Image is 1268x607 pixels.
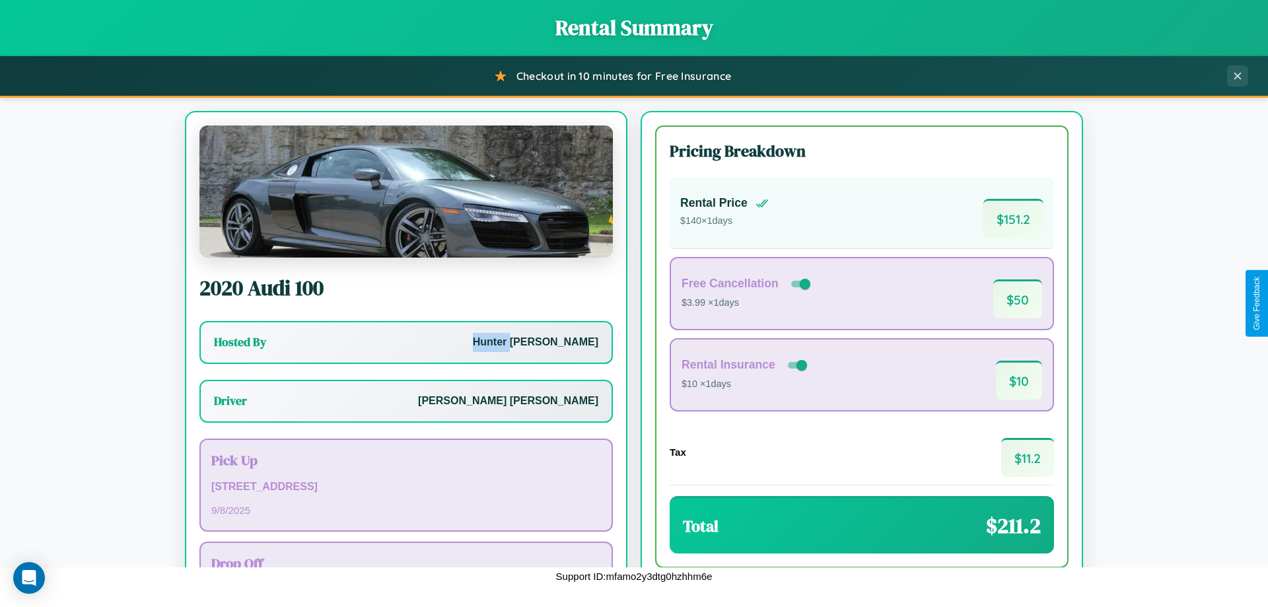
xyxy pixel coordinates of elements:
h4: Rental Price [680,196,748,210]
p: $3.99 × 1 days [682,295,813,312]
div: Give Feedback [1252,277,1261,330]
p: $ 140 × 1 days [680,213,769,230]
h3: Total [683,515,719,537]
span: $ 50 [993,279,1042,318]
p: [PERSON_NAME] [PERSON_NAME] [418,392,598,411]
p: $10 × 1 days [682,376,810,393]
h4: Tax [670,446,686,458]
p: 9 / 8 / 2025 [211,501,601,519]
h1: Rental Summary [13,13,1255,42]
h3: Hosted By [214,334,266,350]
span: $ 11.2 [1001,438,1054,477]
h3: Drop Off [211,553,601,573]
h2: 2020 Audi 100 [199,273,613,303]
h4: Rental Insurance [682,358,775,372]
h4: Free Cancellation [682,277,779,291]
h3: Pricing Breakdown [670,140,1054,162]
p: Hunter [PERSON_NAME] [473,333,598,352]
p: [STREET_ADDRESS] [211,478,601,497]
span: Checkout in 10 minutes for Free Insurance [516,69,731,83]
span: $ 151.2 [983,199,1043,238]
span: $ 211.2 [986,511,1041,540]
span: $ 10 [996,361,1042,400]
img: Audi 100 [199,125,613,258]
h3: Pick Up [211,450,601,470]
p: Support ID: mfamo2y3dtg0hzhhm6e [556,567,713,585]
h3: Driver [214,393,247,409]
div: Open Intercom Messenger [13,562,45,594]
